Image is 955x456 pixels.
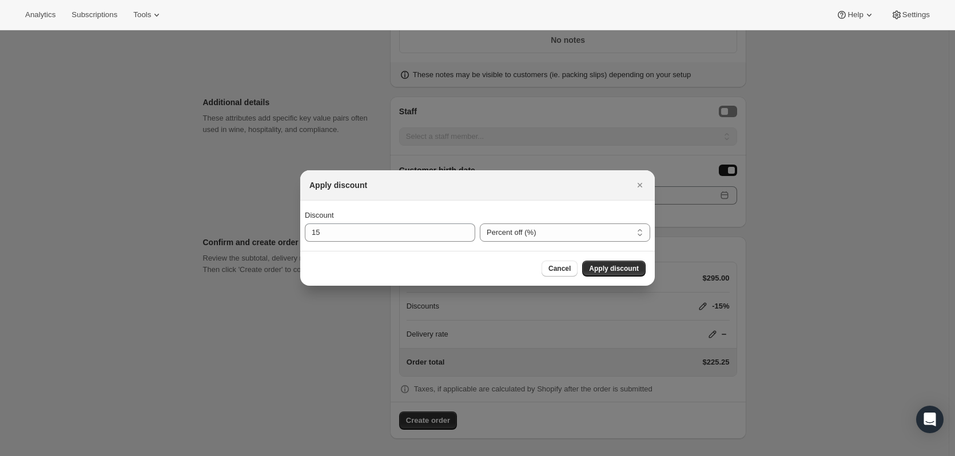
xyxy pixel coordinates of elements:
[542,261,578,277] button: Cancel
[582,261,646,277] button: Apply discount
[548,264,571,273] span: Cancel
[25,10,55,19] span: Analytics
[126,7,169,23] button: Tools
[847,10,863,19] span: Help
[305,211,334,219] span: Discount
[884,7,937,23] button: Settings
[18,7,62,23] button: Analytics
[65,7,124,23] button: Subscriptions
[632,177,648,193] button: Close
[902,10,930,19] span: Settings
[133,10,151,19] span: Tools
[309,179,367,191] h2: Apply discount
[829,7,881,23] button: Help
[71,10,117,19] span: Subscriptions
[916,406,944,433] div: Open Intercom Messenger
[589,264,639,273] span: Apply discount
